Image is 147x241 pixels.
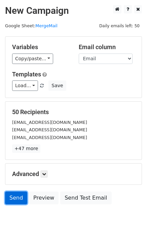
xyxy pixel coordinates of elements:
iframe: Chat Widget [113,209,147,241]
a: Templates [12,71,41,78]
a: Send [5,192,27,204]
a: Send Test Email [60,192,111,204]
a: Daily emails left: 50 [97,23,142,28]
h5: Variables [12,43,69,51]
h5: Advanced [12,170,135,178]
a: Load... [12,80,38,91]
small: Google Sheet: [5,23,58,28]
a: +47 more [12,144,40,153]
a: Preview [29,192,59,204]
small: [EMAIL_ADDRESS][DOMAIN_NAME] [12,127,87,132]
a: Copy/paste... [12,54,53,64]
span: Daily emails left: 50 [97,22,142,30]
h5: Email column [79,43,135,51]
small: [EMAIL_ADDRESS][DOMAIN_NAME] [12,120,87,125]
button: Save [48,80,66,91]
a: MergeMail [35,23,58,28]
h2: New Campaign [5,5,142,16]
h5: 50 Recipients [12,108,135,116]
small: [EMAIL_ADDRESS][DOMAIN_NAME] [12,135,87,140]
